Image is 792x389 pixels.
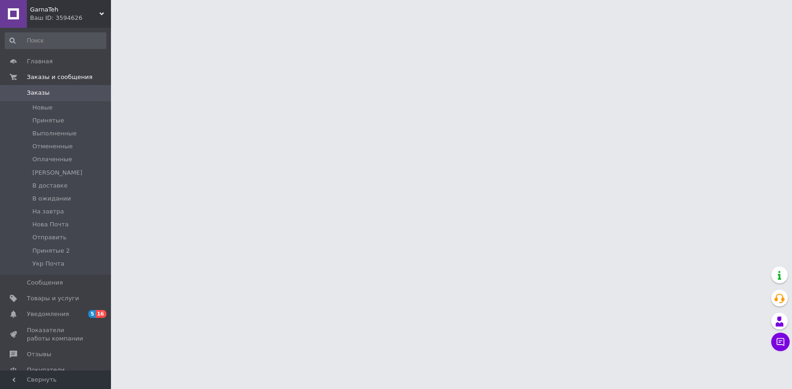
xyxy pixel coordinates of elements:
span: В доставке [32,182,68,190]
span: Показатели работы компании [27,326,86,343]
span: Оплаченные [32,155,72,164]
input: Поиск [5,32,106,49]
span: Заказы [27,89,49,97]
span: На завтра [32,207,64,216]
span: [PERSON_NAME] [32,169,82,177]
span: Отправить [32,233,67,242]
button: Чат с покупателем [771,333,790,351]
div: Ваш ID: 3594626 [30,14,111,22]
span: Товары и услуги [27,294,79,303]
span: Отзывы [27,350,51,359]
span: Отмененные [32,142,73,151]
span: Принятые 2 [32,247,70,255]
span: Уведомления [27,310,69,318]
span: В ожидании [32,194,71,203]
span: Главная [27,57,53,66]
span: Принятые [32,116,64,125]
span: Сообщения [27,279,63,287]
span: Укр Почта [32,260,64,268]
span: 5 [88,310,96,318]
span: Заказы и сообщения [27,73,92,81]
span: 16 [96,310,106,318]
span: Выполненные [32,129,77,138]
span: GarnaTeh [30,6,99,14]
span: Покупатели [27,366,65,374]
span: Нова Почта [32,220,68,229]
span: Новые [32,103,53,112]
